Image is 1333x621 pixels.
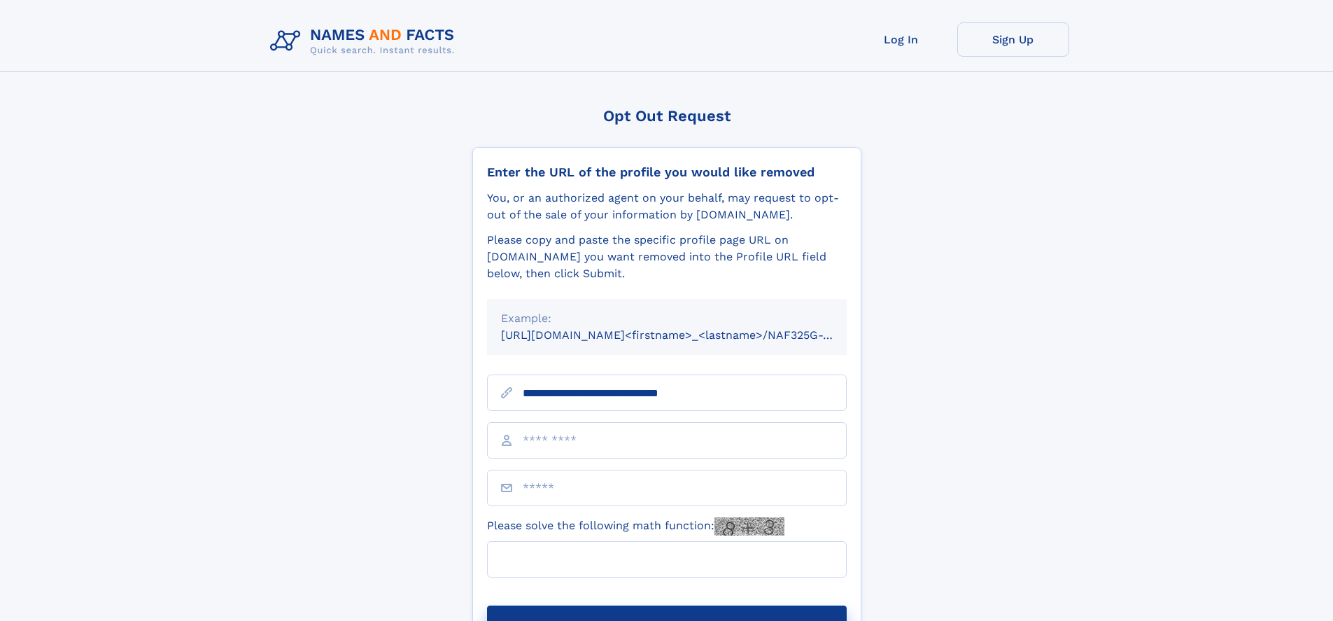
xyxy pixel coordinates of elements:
div: You, or an authorized agent on your behalf, may request to opt-out of the sale of your informatio... [487,190,847,223]
div: Example: [501,310,833,327]
img: Logo Names and Facts [265,22,466,60]
a: Log In [845,22,957,57]
a: Sign Up [957,22,1069,57]
div: Enter the URL of the profile you would like removed [487,165,847,180]
label: Please solve the following math function: [487,517,784,536]
div: Opt Out Request [472,107,861,125]
div: Please copy and paste the specific profile page URL on [DOMAIN_NAME] you want removed into the Pr... [487,232,847,282]
small: [URL][DOMAIN_NAME]<firstname>_<lastname>/NAF325G-xxxxxxxx [501,328,873,342]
